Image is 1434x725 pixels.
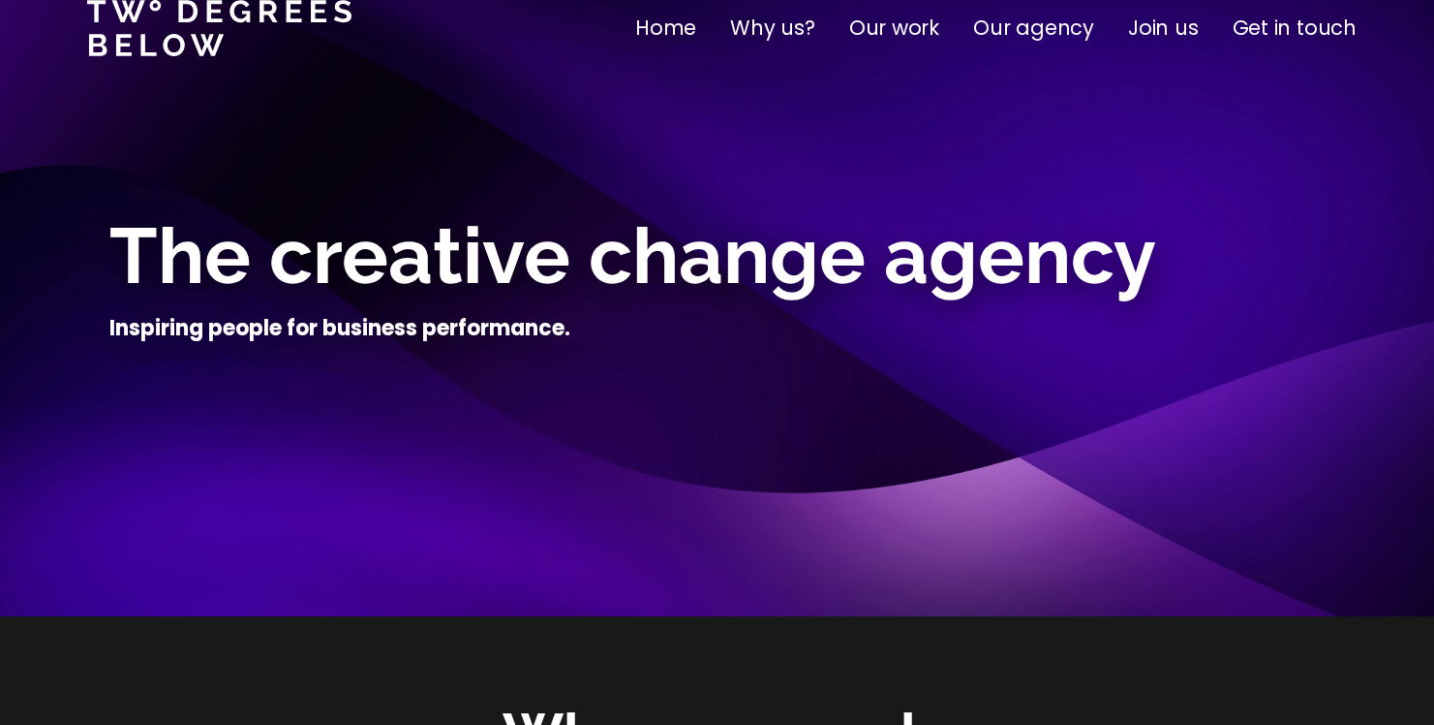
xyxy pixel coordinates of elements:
a: Get in touch [1233,13,1357,44]
a: Home [635,13,696,44]
a: Our work [849,13,939,44]
a: Join us [1128,13,1199,44]
a: Why us? [730,13,815,44]
h4: Inspiring people for business performance. [109,314,570,343]
span: The creative change agency [109,210,1156,301]
a: Our agency [973,13,1094,44]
